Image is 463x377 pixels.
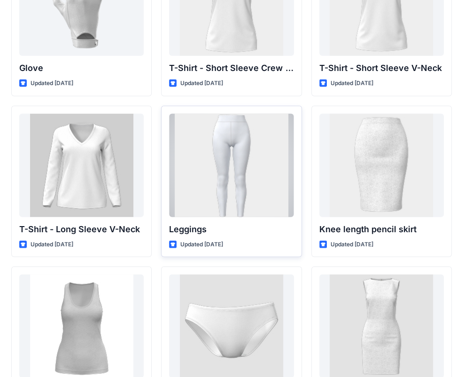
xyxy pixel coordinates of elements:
[180,240,223,250] p: Updated [DATE]
[169,62,293,75] p: T-Shirt - Short Sleeve Crew Neck
[19,114,144,217] a: T-Shirt - Long Sleeve V-Neck
[319,62,444,75] p: T-Shirt - Short Sleeve V-Neck
[169,223,293,236] p: Leggings
[19,223,144,236] p: T-Shirt - Long Sleeve V-Neck
[180,79,223,88] p: Updated [DATE]
[19,62,144,75] p: Glove
[31,79,73,88] p: Updated [DATE]
[31,240,73,250] p: Updated [DATE]
[319,114,444,217] a: Knee length pencil skirt
[319,223,444,236] p: Knee length pencil skirt
[331,79,373,88] p: Updated [DATE]
[331,240,373,250] p: Updated [DATE]
[169,114,293,217] a: Leggings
